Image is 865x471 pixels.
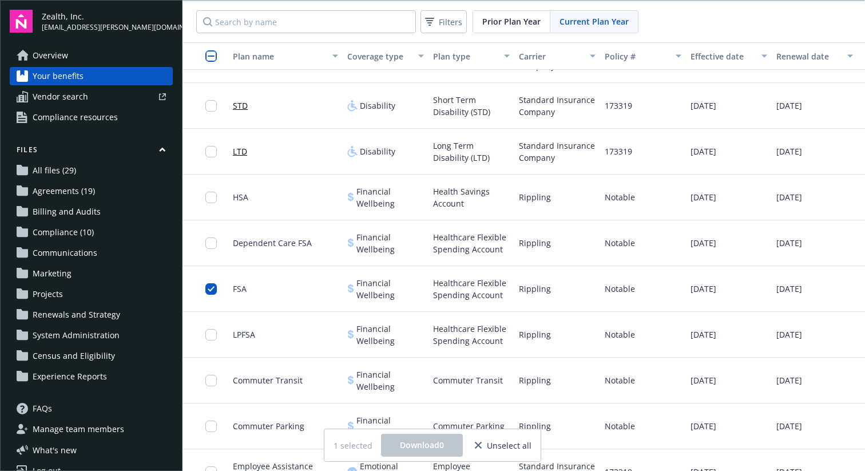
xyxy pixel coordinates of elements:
span: Commuter Transit [433,374,503,386]
span: Rippling [519,328,551,341]
input: Toggle Row Selected [205,421,217,432]
div: Plan type [433,50,497,62]
span: [DATE] [776,191,802,203]
a: All files (29) [10,161,173,180]
a: Overview [10,46,173,65]
span: Compliance (10) [33,223,94,242]
span: 1 selected [334,440,372,452]
span: Financial Wellbeing [356,323,424,347]
input: Toggle Row Selected [205,238,217,249]
button: Files [10,145,173,159]
span: Standard Insurance Company [519,94,596,118]
a: Vendor search [10,88,173,106]
img: navigator-logo.svg [10,10,33,33]
span: Financial Wellbeing [356,277,424,301]
span: [DATE] [776,283,802,295]
span: System Administration [33,326,120,345]
span: Rippling [519,237,551,249]
span: Current Plan Year [560,15,629,27]
span: Prior Plan Year [482,15,541,27]
a: LTD [233,145,247,157]
span: Financial Wellbeing [356,231,424,255]
input: Toggle Row Selected [205,100,217,112]
a: Your benefits [10,67,173,85]
button: Policy # [600,42,686,70]
span: Vendor search [33,88,88,106]
a: close [471,438,485,452]
button: Effective date [686,42,772,70]
a: FAQs [10,399,173,418]
span: [DATE] [691,100,716,112]
span: [DATE] [776,100,802,112]
span: Standard Insurance Company [519,140,596,164]
span: HSA [233,191,248,203]
span: Filters [439,16,462,28]
span: Rippling [519,191,551,203]
span: Marketing [33,264,72,283]
span: Financial Wellbeing [356,414,424,438]
a: STD [233,100,248,112]
div: Effective date [691,50,755,62]
span: 173319 [605,145,632,157]
span: Rippling [519,420,551,432]
button: Filters [420,10,467,33]
span: Healthcare Flexible Spending Account [433,277,510,301]
span: Notable [605,328,635,341]
div: Coverage type [347,50,411,62]
span: Projects [33,285,63,303]
button: Plan type [428,42,514,70]
a: Billing and Audits [10,203,173,221]
span: Zealth, Inc. [42,10,173,22]
span: Your benefits [33,67,84,85]
a: Renewals and Strategy [10,306,173,324]
span: Notable [605,191,635,203]
span: Notable [605,283,635,295]
span: [EMAIL_ADDRESS][PERSON_NAME][DOMAIN_NAME] [42,22,173,33]
span: Commuter Parking [433,420,505,432]
span: FSA [233,283,247,295]
button: Carrier [514,42,600,70]
div: Policy # [605,50,669,62]
span: Health Savings Account [433,185,510,209]
div: Plan name [233,50,326,62]
span: [DATE] [691,145,716,157]
span: Agreements (19) [33,182,95,200]
span: What ' s new [33,444,77,456]
input: Toggle Row Selected [205,283,217,295]
button: Renewal date [772,42,858,70]
span: All files (29) [33,161,76,180]
span: Commuter Transit [233,374,303,386]
span: Financial Wellbeing [356,185,424,209]
span: [DATE] [776,374,802,386]
span: Long Term Disability (LTD) [433,140,510,164]
a: Experience Reports [10,367,173,386]
div: Renewal date [776,50,840,62]
span: Disability [360,100,395,112]
span: Experience Reports [33,367,107,386]
span: [DATE] [691,283,716,295]
button: Coverage type [343,42,428,70]
a: Census and Eligibility [10,347,173,365]
a: Projects [10,285,173,303]
input: Search by name [196,10,416,33]
span: [DATE] [691,191,716,203]
span: [DATE] [691,328,716,341]
span: [DATE] [691,237,716,249]
span: Notable [605,420,635,432]
span: Notable [605,374,635,386]
span: Compliance resources [33,108,118,126]
span: [DATE] [776,145,802,157]
button: What's new [10,444,95,456]
span: [DATE] [776,328,802,341]
button: Zealth, Inc.[EMAIL_ADDRESS][PERSON_NAME][DOMAIN_NAME] [42,10,173,33]
a: Agreements (19) [10,182,173,200]
button: Download0 [381,434,463,457]
span: Rippling [519,283,551,295]
span: LPFSA [233,328,255,341]
input: Toggle Row Selected [205,192,217,203]
span: Notable [605,237,635,249]
span: [DATE] [776,420,802,432]
a: Communications [10,244,173,262]
span: Rippling [519,374,551,386]
a: System Administration [10,326,173,345]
